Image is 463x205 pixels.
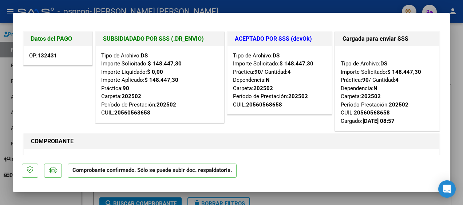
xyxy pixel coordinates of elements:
span: OP: [29,52,57,59]
div: Tipo de Archivo: Importe Solicitado: Importe Liquidado: Importe Aplicado: Práctica: Carpeta: Perí... [101,52,218,117]
strong: $ 148.447,30 [387,69,421,75]
strong: 202502 [288,93,308,100]
strong: 202502 [253,85,273,92]
div: Tipo de Archivo: Importe Solicitado: Práctica: / Cantidad: Dependencia: Carpeta: Período de Prest... [233,52,327,109]
strong: $ 148.447,30 [280,60,313,67]
strong: 90 [254,69,261,75]
div: Tipo de Archivo: Importe Solicitado: Práctica: / Cantidad: Dependencia: Carpeta: Período Prestaci... [341,52,434,125]
strong: DS [141,52,148,59]
h1: Datos del PAGO [31,35,85,43]
p: Comprobante confirmado. Sólo se puede subir doc. respaldatoria. [68,164,237,178]
strong: 202502 [389,101,408,108]
div: 20560568658 [246,101,282,109]
strong: 4 [288,69,291,75]
h1: ACEPTADO POR SSS (devOk) [235,35,325,43]
strong: $ 148.447,30 [148,60,182,67]
strong: 202502 [361,93,381,100]
strong: 132431 [37,52,57,59]
strong: COMPROBANTE [31,138,74,145]
strong: 90 [362,77,369,83]
strong: N [266,77,270,83]
strong: $ 148.447,30 [145,77,178,83]
h1: Cargada para enviar SSS [343,35,432,43]
div: Open Intercom Messenger [438,180,456,198]
strong: DS [273,52,280,59]
strong: 202502 [157,101,176,108]
strong: $ 0,00 [147,69,163,75]
strong: [DATE] 08:57 [363,118,395,124]
strong: DS [380,60,387,67]
div: 20560568658 [114,109,150,117]
strong: 202502 [122,93,141,100]
h1: SUBSIDIADADO POR SSS (.DR_ENVIO) [103,35,217,43]
strong: 4 [395,77,399,83]
strong: N [373,85,377,92]
strong: 90 [123,85,129,92]
div: 20560568658 [354,109,390,117]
